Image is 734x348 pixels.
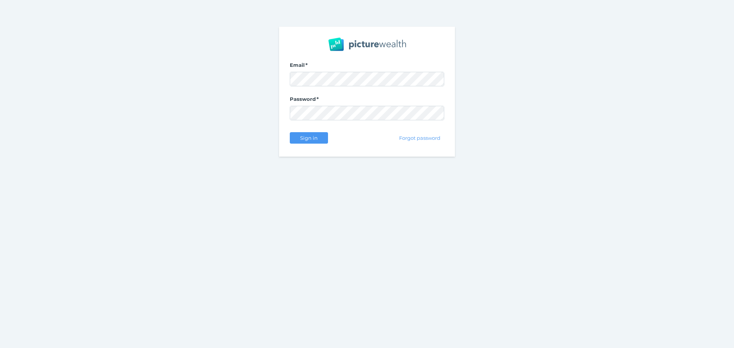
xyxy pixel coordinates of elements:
img: PW [328,37,406,51]
label: Email [290,62,444,72]
span: Sign in [297,135,321,141]
label: Password [290,96,444,106]
button: Forgot password [396,132,444,144]
button: Sign in [290,132,328,144]
span: Forgot password [396,135,444,141]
